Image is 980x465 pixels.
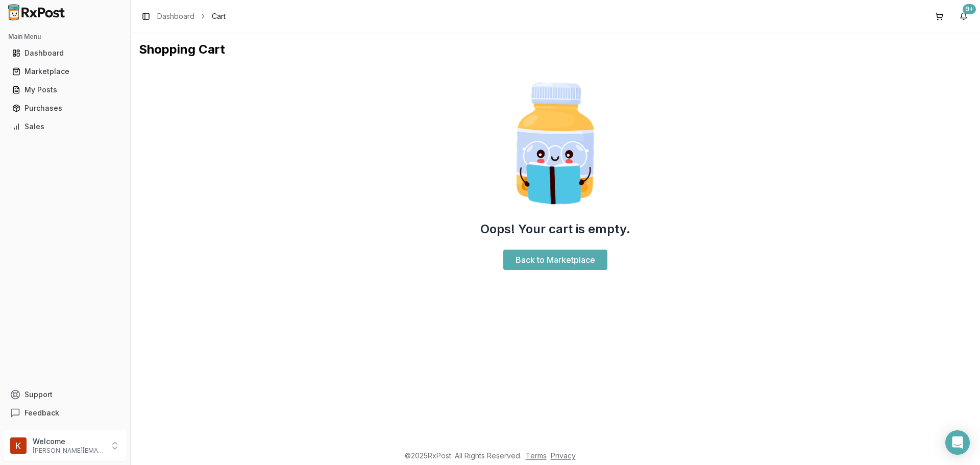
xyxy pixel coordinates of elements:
[4,63,126,80] button: Marketplace
[4,45,126,61] button: Dashboard
[157,11,194,21] a: Dashboard
[4,385,126,404] button: Support
[490,78,621,209] img: Smart Pill Bottle
[945,430,970,455] div: Open Intercom Messenger
[139,41,972,58] h1: Shopping Cart
[8,99,122,117] a: Purchases
[4,82,126,98] button: My Posts
[212,11,226,21] span: Cart
[12,121,118,132] div: Sales
[551,451,576,460] a: Privacy
[157,11,226,21] nav: breadcrumb
[10,437,27,454] img: User avatar
[8,81,122,99] a: My Posts
[8,33,122,41] h2: Main Menu
[33,436,104,447] p: Welcome
[33,447,104,455] p: [PERSON_NAME][EMAIL_ADDRESS][DOMAIN_NAME]
[24,408,59,418] span: Feedback
[963,4,976,14] div: 9+
[955,8,972,25] button: 9+
[4,404,126,422] button: Feedback
[12,85,118,95] div: My Posts
[12,48,118,58] div: Dashboard
[4,100,126,116] button: Purchases
[4,118,126,135] button: Sales
[503,250,607,270] a: Back to Marketplace
[4,4,69,20] img: RxPost Logo
[8,117,122,136] a: Sales
[12,103,118,113] div: Purchases
[8,44,122,62] a: Dashboard
[8,62,122,81] a: Marketplace
[12,66,118,77] div: Marketplace
[480,221,630,237] h2: Oops! Your cart is empty.
[526,451,547,460] a: Terms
